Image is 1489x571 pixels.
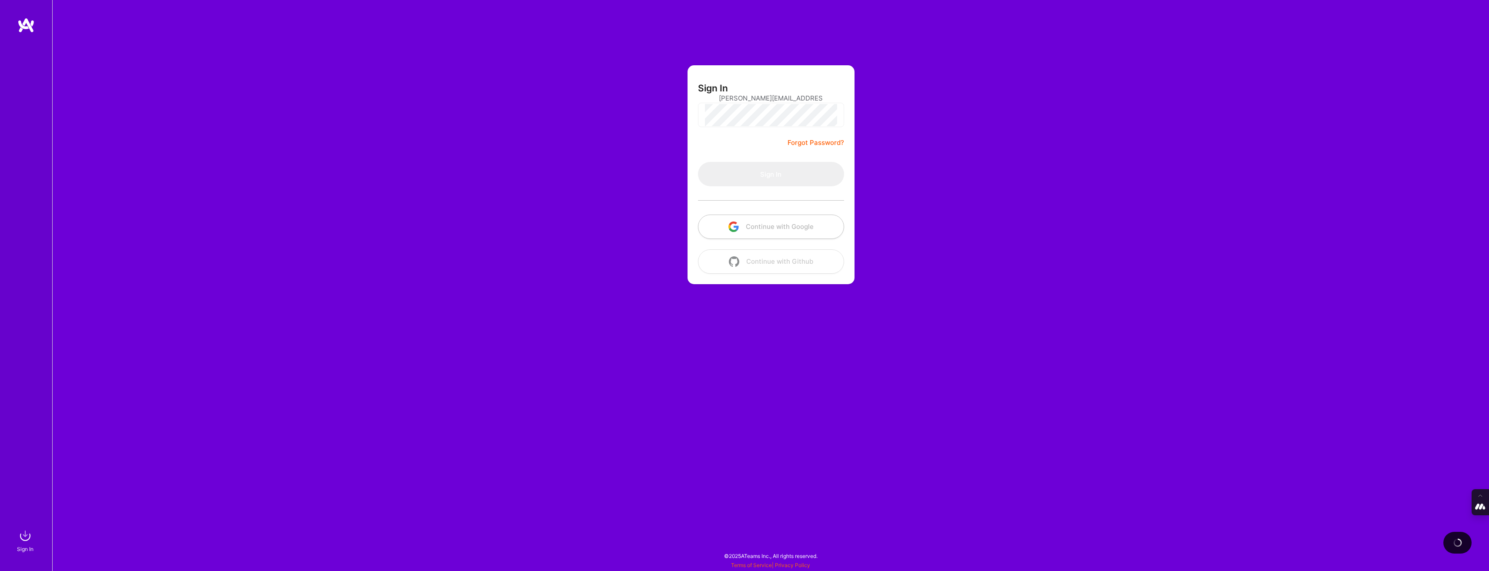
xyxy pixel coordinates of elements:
img: icon [729,256,739,267]
img: sign in [17,527,34,544]
span: | [731,562,810,568]
div: © 2025 ATeams Inc., All rights reserved. [52,545,1489,567]
a: Terms of Service [731,562,772,568]
button: Sign In [698,162,844,186]
a: Forgot Password? [788,138,844,148]
input: Email... [719,87,823,109]
button: Continue with Google [698,215,844,239]
a: Privacy Policy [775,562,810,568]
div: Sign In [17,544,33,554]
button: Continue with Github [698,249,844,274]
h3: Sign In [698,83,728,94]
img: logo [17,17,35,33]
img: icon [728,222,739,232]
img: loading [1452,537,1464,549]
a: sign inSign In [18,527,34,554]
